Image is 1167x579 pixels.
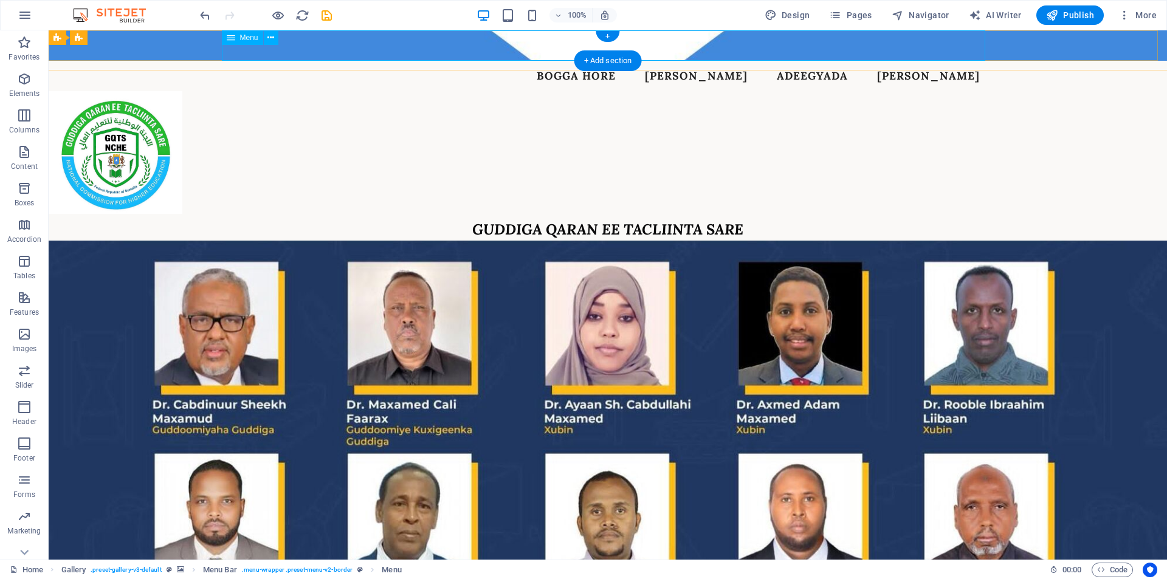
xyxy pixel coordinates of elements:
[7,526,41,536] p: Marketing
[574,50,642,71] div: + Add section
[829,9,872,21] span: Pages
[10,307,39,317] p: Features
[357,566,363,573] i: This element is a customizable preset
[13,453,35,463] p: Footer
[824,5,876,25] button: Pages
[61,563,402,577] nav: breadcrumb
[765,9,810,21] span: Design
[167,566,172,573] i: This element is a customizable preset
[320,9,334,22] i: Save (Ctrl+S)
[61,563,86,577] span: Click to select. Double-click to edit
[295,8,309,22] button: reload
[15,380,34,390] p: Slider
[11,162,38,171] p: Content
[270,8,285,22] button: Click here to leave preview mode and continue editing
[887,5,954,25] button: Navigator
[319,8,334,22] button: save
[964,5,1027,25] button: AI Writer
[568,8,587,22] h6: 100%
[1118,9,1157,21] span: More
[15,198,35,208] p: Boxes
[892,9,949,21] span: Navigator
[177,566,184,573] i: This element contains a background
[10,563,43,577] a: Click to cancel selection. Double-click to open Pages
[91,563,161,577] span: . preset-gallery-v3-default
[1036,5,1104,25] button: Publish
[1062,563,1081,577] span: 00 00
[198,9,212,22] i: Undo: Change image caption (Ctrl+Z)
[760,5,815,25] button: Design
[9,125,40,135] p: Columns
[13,271,35,281] p: Tables
[13,490,35,499] p: Forms
[1046,9,1094,21] span: Publish
[1050,563,1082,577] h6: Session time
[1143,563,1157,577] button: Usercentrics
[9,52,40,62] p: Favorites
[760,5,815,25] div: Design (Ctrl+Alt+Y)
[242,563,353,577] span: . menu-wrapper .preset-menu-v2-border
[382,563,401,577] span: Click to select. Double-click to edit
[969,9,1022,21] span: AI Writer
[203,563,237,577] span: Click to select. Double-click to edit
[7,235,41,244] p: Accordion
[1071,565,1073,574] span: :
[599,10,610,21] i: On resize automatically adjust zoom level to fit chosen device.
[12,417,36,427] p: Header
[1114,5,1162,25] button: More
[198,8,212,22] button: undo
[12,344,37,354] p: Images
[1097,563,1127,577] span: Code
[549,8,593,22] button: 100%
[70,8,161,22] img: Editor Logo
[1092,563,1133,577] button: Code
[596,31,619,42] div: +
[240,34,258,41] span: Menu
[9,89,40,98] p: Elements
